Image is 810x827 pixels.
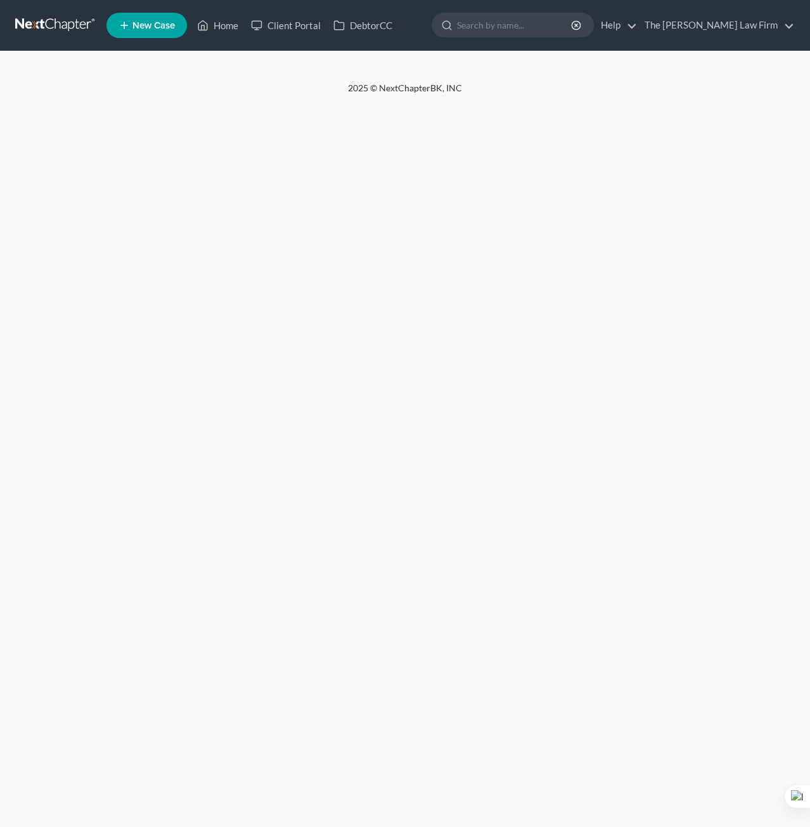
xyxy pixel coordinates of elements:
[44,82,766,105] div: 2025 © NextChapterBK, INC
[132,21,175,30] span: New Case
[457,13,573,37] input: Search by name...
[595,14,637,37] a: Help
[327,14,399,37] a: DebtorCC
[191,14,245,37] a: Home
[638,14,794,37] a: The [PERSON_NAME] Law Firm
[245,14,327,37] a: Client Portal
